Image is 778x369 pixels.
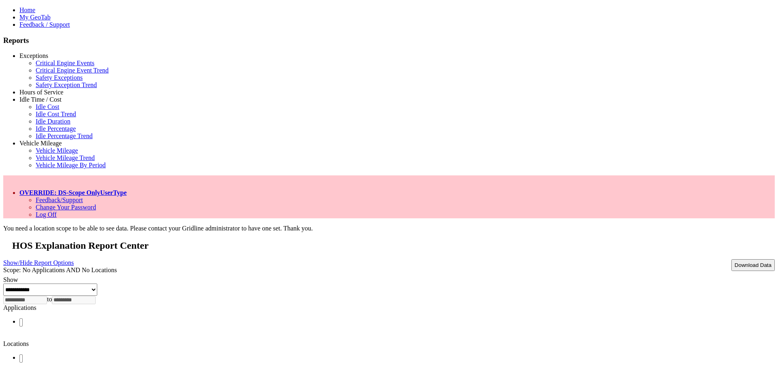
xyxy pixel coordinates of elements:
h3: Reports [3,36,775,45]
a: Idle Duration [36,118,71,125]
a: Feedback / Support [19,21,70,28]
a: Idle Percentage [36,125,76,132]
a: Idle Cost [36,103,59,110]
span: Scope: No Applications AND No Locations [3,267,117,273]
a: Vehicle Mileage Trend [36,154,95,161]
h2: HOS Explanation Report Center [12,240,775,251]
div: You need a location scope to be able to see data. Please contact your Gridline administrator to h... [3,225,775,232]
a: Show/Hide Report Options [3,257,74,268]
a: Critical Engine Event Trend [36,67,109,74]
label: Applications [3,304,36,311]
a: Vehicle Mileage [19,140,62,147]
a: Log Off [36,211,57,218]
a: Change Your Password [36,204,96,211]
a: Safety Exceptions [36,74,83,81]
a: Idle Time / Cost [19,96,62,103]
a: Home [19,6,35,13]
label: Locations [3,340,29,347]
a: Feedback/Support [36,196,83,203]
span: to [47,296,52,303]
a: Critical Engine Events [36,60,94,66]
button: Download Data [731,259,775,271]
label: Show [3,276,18,283]
a: Vehicle Mileage [36,147,78,154]
a: Safety Exception Trend [36,81,97,88]
a: Idle Cost Trend [36,111,76,117]
a: Vehicle Mileage By Period [36,162,106,169]
a: My GeoTab [19,14,51,21]
a: Hours of Service [19,89,63,96]
a: Exceptions [19,52,48,59]
a: OVERRIDE: DS-Scope OnlyUserType [19,189,127,196]
a: Idle Percentage Trend [36,132,92,139]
